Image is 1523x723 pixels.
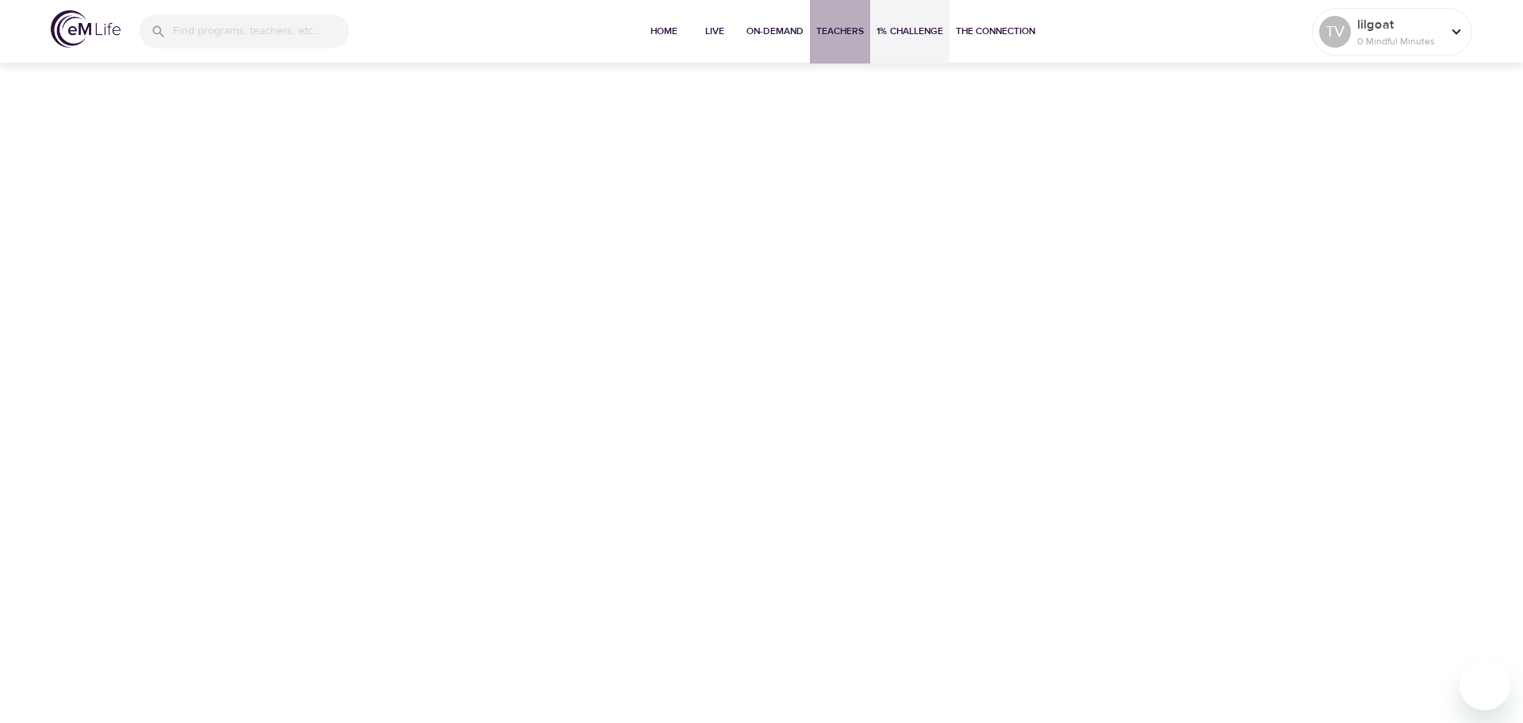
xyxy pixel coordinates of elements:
div: TV [1319,16,1351,48]
p: 0 Mindful Minutes [1357,34,1441,48]
span: Home [645,23,683,40]
span: On-Demand [746,23,804,40]
input: Find programs, teachers, etc... [173,14,349,48]
span: The Connection [956,23,1035,40]
iframe: Button to launch messaging window [1460,660,1510,710]
p: lilgoat [1357,15,1441,34]
span: 1% Challenge [877,23,943,40]
span: Live [696,23,734,40]
img: logo [51,10,121,48]
span: Teachers [816,23,864,40]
